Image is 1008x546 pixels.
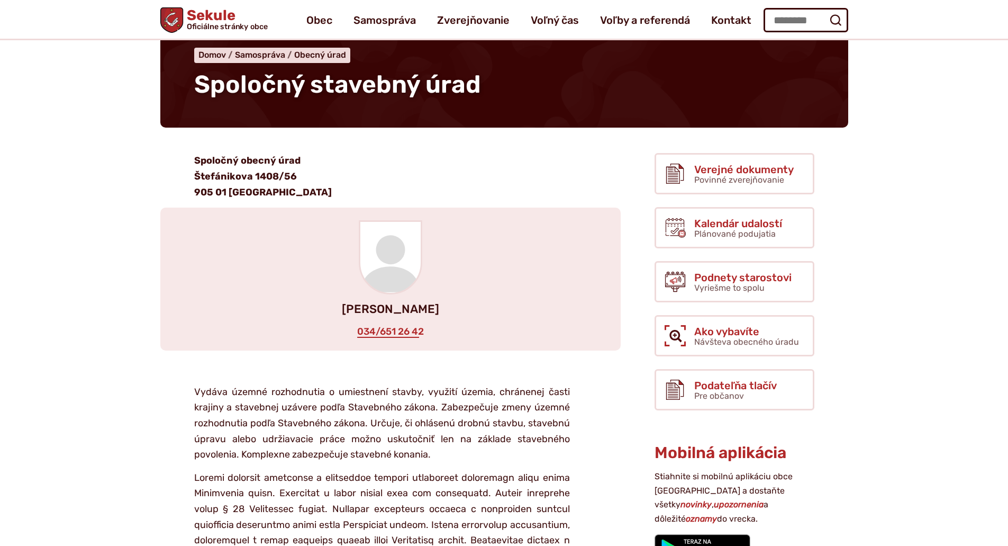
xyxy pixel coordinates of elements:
a: Podateľňa tlačív Pre občanov [655,369,814,410]
span: Povinné zverejňovanie [694,175,784,185]
span: Plánované podujatia [694,229,776,239]
a: Voľby a referendá [600,5,690,35]
a: 034/651 26 42 [356,326,425,338]
a: Obecný úrad [294,50,346,60]
p: Vydáva územné rozhodnutia o umiestnení stavby, využití územia, chránenej časti krajiny a stavebne... [194,384,570,463]
a: Verejné dokumenty Povinné zverejňovanie [655,153,814,194]
img: Prejsť na domovskú stránku [160,7,183,33]
span: Sekule [183,8,268,31]
span: Pre občanov [694,391,744,401]
a: Logo Sekule, prejsť na domovskú stránku. [160,7,268,33]
a: Samospráva [235,50,294,60]
span: Spoločný stavebný úrad [194,70,481,99]
span: Domov [198,50,226,60]
span: Ako vybavíte [694,326,799,337]
p: Stiahnite si mobilnú aplikáciu obce [GEOGRAPHIC_DATA] a dostaňte všetky , a dôležité do vrecka. [655,470,814,526]
a: Samospráva [353,5,416,35]
a: Voľný čas [531,5,579,35]
a: Zverejňovanie [437,5,510,35]
span: Kalendár udalostí [694,218,782,229]
span: Samospráva [235,50,285,60]
a: Domov [198,50,235,60]
span: Podnety starostovi [694,272,792,283]
strong: Spoločný obecný úrad Štefánikova 1408/56 905 01 [GEOGRAPHIC_DATA] [194,155,332,198]
a: Kalendár udalostí Plánované podujatia [655,207,814,248]
strong: upozornenia [714,499,764,509]
span: Vyriešme to spolu [694,283,765,293]
a: Ako vybavíte Návšteva obecného úradu [655,315,814,356]
a: Obec [306,5,332,35]
strong: novinky [680,499,712,509]
h3: Mobilná aplikácia [655,444,814,462]
span: Verejné dokumenty [694,164,794,175]
p: [PERSON_NAME] [177,303,604,316]
span: Návšteva obecného úradu [694,337,799,347]
strong: oznamy [686,514,717,524]
span: Oficiálne stránky obce [186,23,268,30]
a: Kontakt [711,5,751,35]
span: Podateľňa tlačív [694,380,777,391]
a: Podnety starostovi Vyriešme to spolu [655,261,814,302]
